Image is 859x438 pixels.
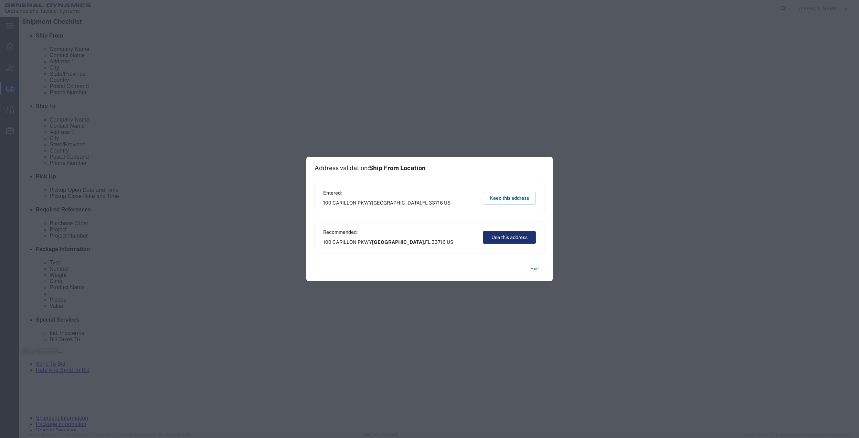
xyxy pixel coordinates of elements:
[323,229,453,236] span: Recommended:
[483,231,536,244] button: Use this address
[369,164,426,171] span: Ship From Location
[429,200,443,206] span: 33716
[323,199,450,207] span: 100 CARILLON PKWY ,
[315,164,426,172] h1: Address validation:
[483,192,536,205] button: Keep this address
[425,239,431,245] span: FL
[444,200,450,206] span: US
[447,239,453,245] span: US
[323,189,450,197] span: Entered:
[432,239,446,245] span: 33716
[372,200,421,206] span: [GEOGRAPHIC_DATA]
[422,200,428,206] span: FL
[372,239,424,245] span: [GEOGRAPHIC_DATA]
[323,239,453,246] span: 100 CARILLON PKWY ,
[525,263,544,275] button: Exit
